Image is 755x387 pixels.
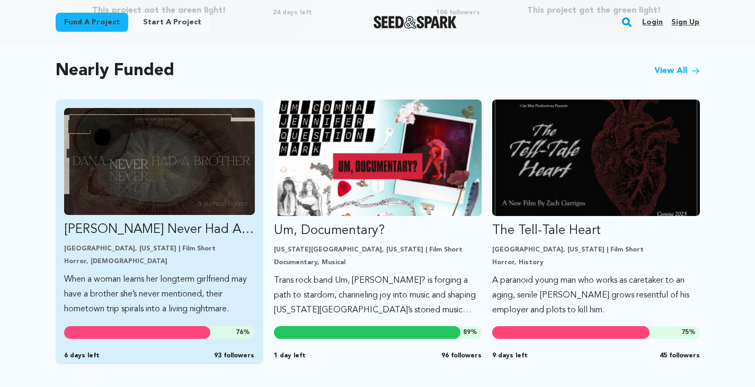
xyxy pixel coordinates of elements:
[64,352,100,360] span: 6 days left
[64,221,255,238] p: [PERSON_NAME] Never Had A Brother
[64,245,255,253] p: [GEOGRAPHIC_DATA], [US_STATE] | Film Short
[374,16,457,29] a: Seed&Spark Homepage
[660,352,700,360] span: 45 followers
[671,14,699,31] a: Sign up
[463,329,470,336] span: 89
[492,246,700,254] p: [GEOGRAPHIC_DATA], [US_STATE] | Film Short
[463,328,477,337] span: %
[236,328,250,337] span: %
[681,329,689,336] span: 75
[64,108,255,317] a: Fund Dana Never Had A Brother
[492,352,528,360] span: 9 days left
[214,352,254,360] span: 93 followers
[64,272,255,317] p: When a woman learns her longterm girlfriend may have a brother she’s never mentioned, their homet...
[681,328,696,337] span: %
[64,257,255,266] p: Horror, [DEMOGRAPHIC_DATA]
[56,13,128,32] a: Fund a project
[56,64,174,78] h2: Nearly Funded
[274,246,482,254] p: [US_STATE][GEOGRAPHIC_DATA], [US_STATE] | Film Short
[236,329,243,336] span: 76
[492,273,700,318] p: A paranoid young man who works as caretaker to an aging, senile [PERSON_NAME] grows resentful of ...
[135,13,210,32] a: Start a project
[441,352,482,360] span: 96 followers
[654,65,700,77] a: View All
[492,258,700,267] p: Horror, History
[274,100,482,318] a: Fund Um, Documentary?
[642,14,663,31] a: Login
[274,258,482,267] p: Documentary, Musical
[374,16,457,29] img: Seed&Spark Logo Dark Mode
[274,222,482,239] p: Um, Documentary?
[274,273,482,318] p: Trans rock band Um, [PERSON_NAME]? is forging a path to stardom, channeling joy into music and sh...
[492,222,700,239] p: The Tell-Tale Heart
[274,352,306,360] span: 1 day left
[492,100,700,318] a: Fund The Tell-Tale Heart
